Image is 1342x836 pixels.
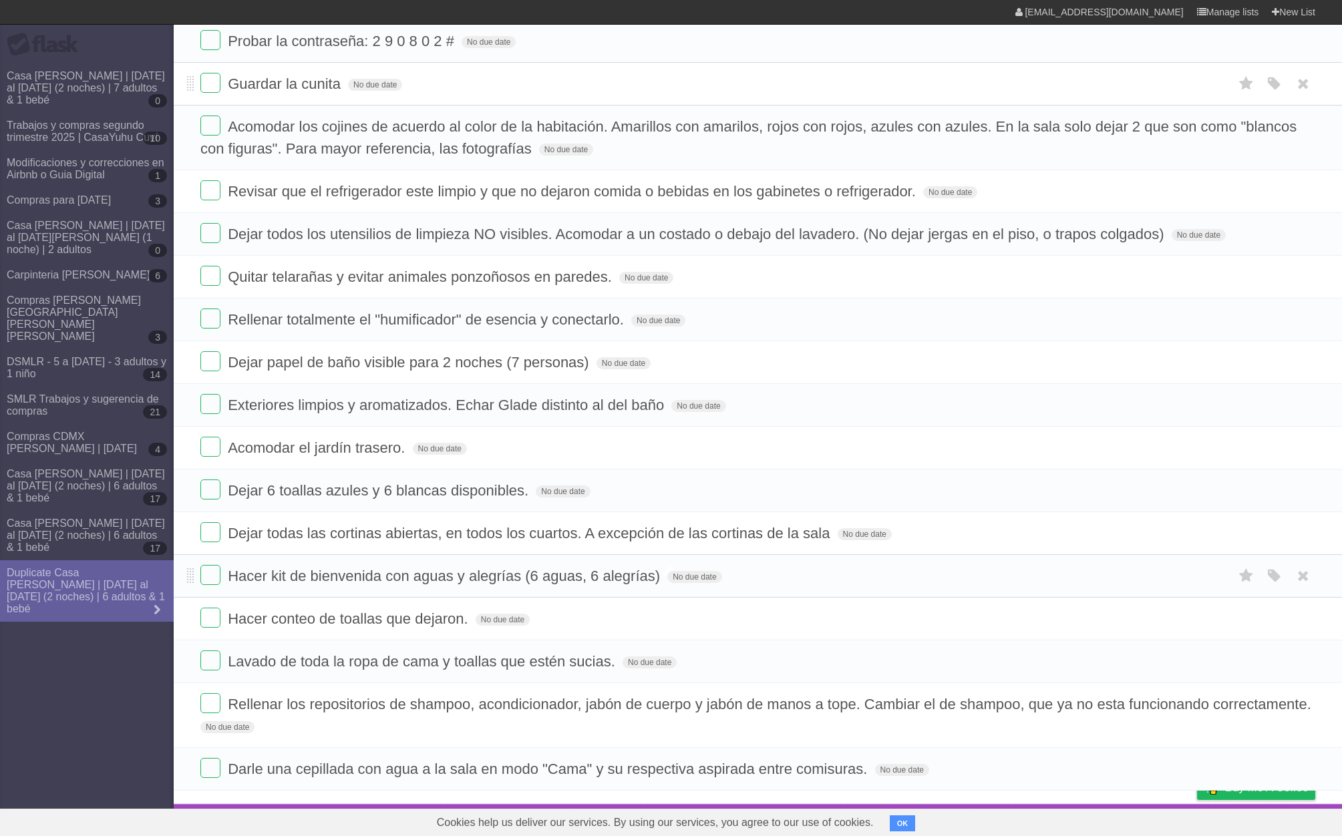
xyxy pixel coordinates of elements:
[667,571,721,583] span: No due date
[200,351,220,371] label: Done
[1234,565,1259,587] label: Star task
[413,443,467,455] span: No due date
[228,75,344,92] span: Guardar la cunita
[228,482,532,499] span: Dejar 6 toallas azules y 6 blancas disponibles.
[1180,807,1214,833] a: Privacy
[539,144,593,156] span: No due date
[228,568,663,584] span: Hacer kit de bienvenida con aguas y alegrías (6 aguas, 6 alegrías)
[148,94,167,108] b: 0
[200,180,220,200] label: Done
[228,354,593,371] span: Dejar papel de baño visible para 2 noches (7 personas)
[200,522,220,542] label: Done
[200,266,220,286] label: Done
[200,565,220,585] label: Done
[228,439,408,456] span: Acomodar el jardín trasero.
[200,118,1297,157] span: Acomodar los cojines de acuerdo al color de la habitación. Amarillos con amarilos, rojos con rojo...
[1063,807,1118,833] a: Developers
[1172,229,1226,241] span: No due date
[200,223,220,243] label: Done
[228,610,472,627] span: Hacer conteo de toallas que dejaron.
[890,815,916,831] button: OK
[228,696,1315,712] span: Rellenar los repositorios de shampoo, acondicionador, jabón de cuerpo y jabón de manos a tope. Ca...
[148,169,167,182] b: 1
[1225,776,1309,799] span: Buy me a coffee
[200,479,220,499] label: Done
[143,492,167,505] b: 17
[200,394,220,414] label: Done
[923,186,977,198] span: No due date
[7,33,87,57] div: Flask
[143,405,167,419] b: 21
[623,656,677,668] span: No due date
[1231,807,1315,833] a: Suggest a feature
[838,528,892,540] span: No due date
[143,368,167,381] b: 14
[228,525,833,542] span: Dejar todas las cortinas abiertas, en todos los cuartos. A excepción de las cortinas de la sala
[228,653,619,670] span: Lavado de toda la ropa de cama y toallas que estén sucias.
[148,269,167,282] b: 6
[536,485,590,497] span: No due date
[228,33,458,49] span: Probar la contraseña: 2 9 0 8 0 2 #
[424,809,887,836] span: Cookies help us deliver our services. By using our services, you agree to our use of cookies.
[228,226,1167,242] span: Dejar todos los utensilios de limpieza NO visibles. Acomodar a un costado o debajo del lavadero. ...
[200,758,220,778] label: Done
[462,36,516,48] span: No due date
[200,116,220,136] label: Done
[476,614,530,626] span: No due date
[200,30,220,50] label: Done
[1234,73,1259,95] label: Star task
[200,73,220,93] label: Done
[228,761,870,777] span: Darle una cepillada con agua a la sala en modo "Cama" y su respectiva aspirada entre comisuras.
[597,357,651,369] span: No due date
[1019,807,1047,833] a: About
[143,542,167,555] b: 17
[619,272,673,284] span: No due date
[148,443,167,456] b: 4
[200,721,255,733] span: No due date
[200,693,220,713] label: Done
[875,764,929,776] span: No due date
[148,331,167,344] b: 3
[228,397,667,413] span: Exteriores limpios y aromatizados. Echar Glade distinto al del baño
[228,183,919,200] span: Revisar que el refrigerador este limpio y que no dejaron comida o bebidas en los gabinetes o refr...
[200,308,220,329] label: Done
[143,132,167,145] b: 10
[1134,807,1164,833] a: Terms
[200,650,220,670] label: Done
[148,194,167,208] b: 3
[200,437,220,457] label: Done
[228,268,615,285] span: Quitar telarañas y evitar animales ponzoñosos en paredes.
[671,400,725,412] span: No due date
[148,244,167,257] b: 0
[631,315,685,327] span: No due date
[228,311,627,328] span: Rellenar totalmente el "humificador" de esencia y conectarlo.
[348,79,402,91] span: No due date
[200,608,220,628] label: Done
